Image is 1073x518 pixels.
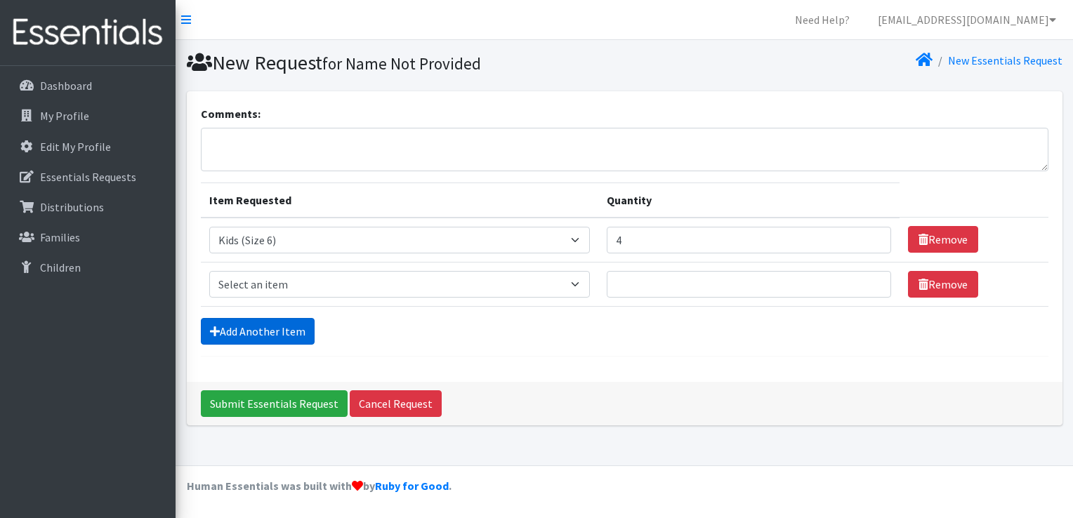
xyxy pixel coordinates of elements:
[375,479,449,493] a: Ruby for Good
[6,223,170,251] a: Families
[350,390,442,417] a: Cancel Request
[867,6,1067,34] a: [EMAIL_ADDRESS][DOMAIN_NAME]
[6,9,170,56] img: HumanEssentials
[6,72,170,100] a: Dashboard
[40,79,92,93] p: Dashboard
[40,170,136,184] p: Essentials Requests
[201,318,315,345] a: Add Another Item
[784,6,861,34] a: Need Help?
[6,102,170,130] a: My Profile
[40,140,111,154] p: Edit My Profile
[40,260,81,274] p: Children
[187,479,452,493] strong: Human Essentials was built with by .
[322,53,481,74] small: for Name Not Provided
[187,51,619,75] h1: New Request
[201,182,599,218] th: Item Requested
[201,390,348,417] input: Submit Essentials Request
[6,253,170,281] a: Children
[598,182,900,218] th: Quantity
[6,193,170,221] a: Distributions
[948,53,1062,67] a: New Essentials Request
[40,109,89,123] p: My Profile
[908,226,978,253] a: Remove
[201,105,261,122] label: Comments:
[6,163,170,191] a: Essentials Requests
[40,230,80,244] p: Families
[40,200,104,214] p: Distributions
[908,271,978,298] a: Remove
[6,133,170,161] a: Edit My Profile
